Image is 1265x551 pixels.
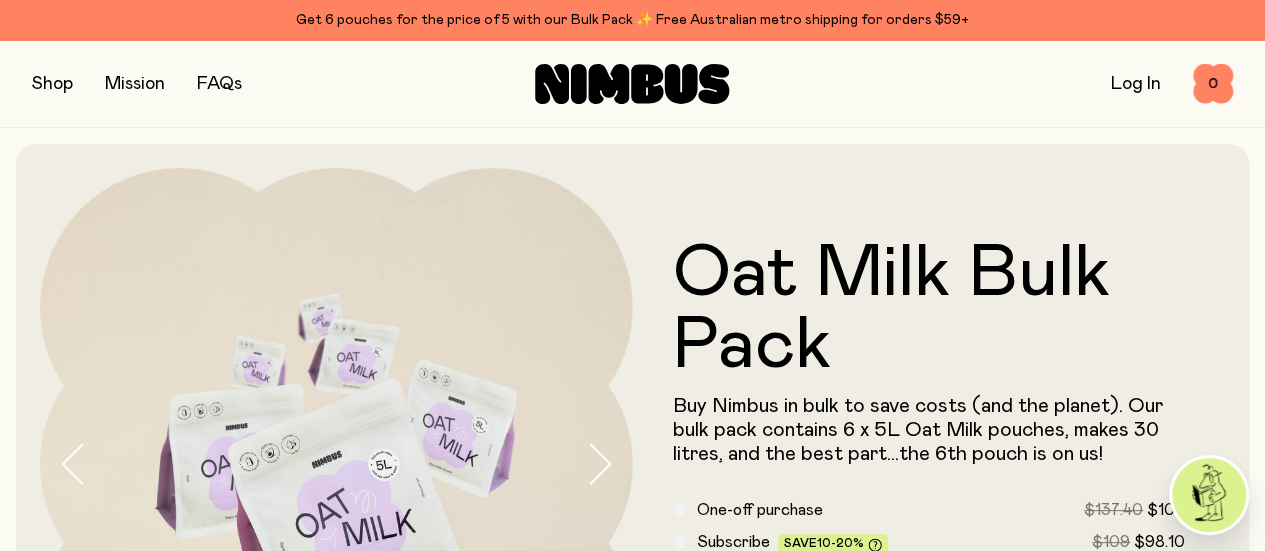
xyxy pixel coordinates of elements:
img: agent [1172,458,1246,532]
h1: Oat Milk Bulk Pack [673,238,1186,382]
span: Buy Nimbus in bulk to save costs (and the planet). Our bulk pack contains 6 x 5L Oat Milk pouches... [673,396,1163,464]
span: $109 [1092,534,1130,550]
a: Mission [105,75,165,93]
a: FAQs [197,75,242,93]
span: $109 [1147,502,1185,518]
span: 10-20% [817,537,864,549]
span: $98.10 [1134,534,1185,550]
span: Subscribe [697,534,770,550]
span: One-off purchase [697,502,823,518]
div: Get 6 pouches for the price of 5 with our Bulk Pack ✨ Free Australian metro shipping for orders $59+ [32,8,1233,32]
span: $137.40 [1084,502,1143,518]
a: Log In [1111,75,1161,93]
button: 0 [1193,64,1233,104]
